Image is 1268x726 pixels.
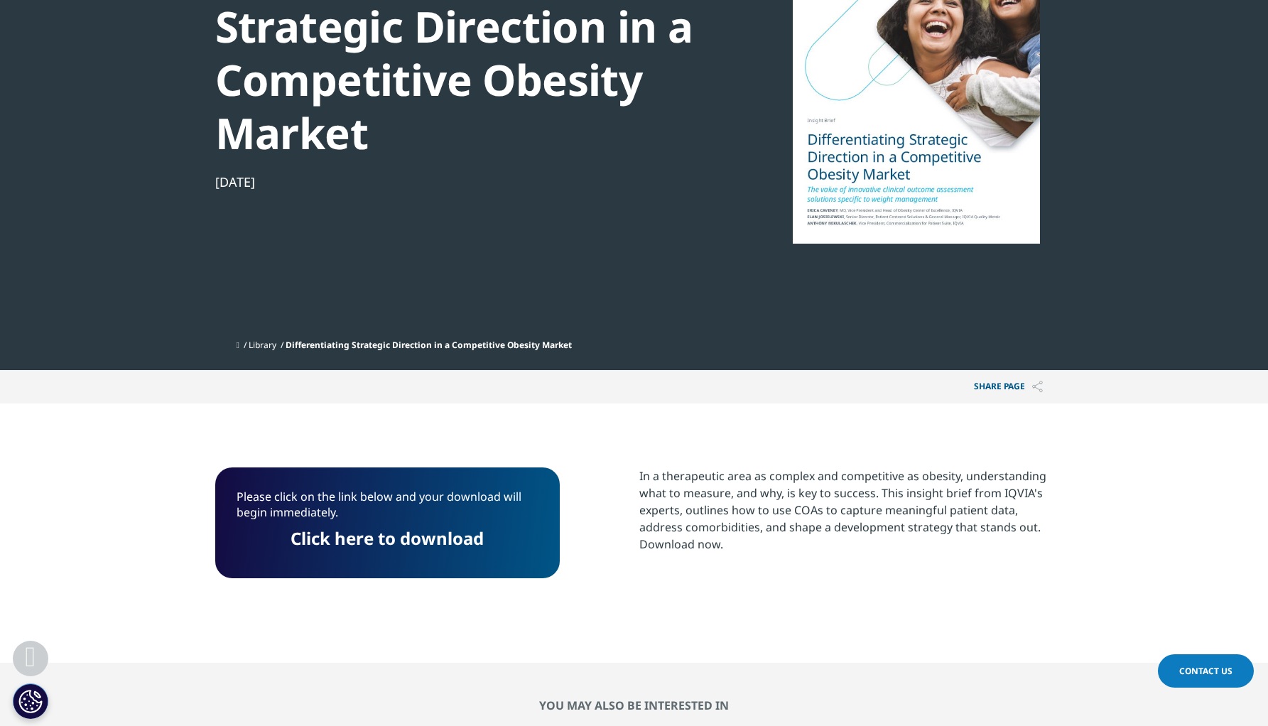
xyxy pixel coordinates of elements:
span: Differentiating Strategic Direction in a Competitive Obesity Market [286,339,572,351]
button: Cookie Settings [13,683,48,719]
div: [DATE] [215,173,703,190]
p: Share PAGE [963,370,1053,403]
span: Contact Us [1179,665,1232,677]
p: Please click on the link below and your download will begin immediately. [237,489,538,531]
p: In a therapeutic area as complex and competitive as obesity, understanding what to measure, and w... [639,467,1053,563]
h2: You may also be interested in [215,698,1053,713]
a: Contact Us [1158,654,1254,688]
a: Click here to download [291,526,484,550]
img: Share PAGE [1032,381,1043,393]
button: Share PAGEShare PAGE [963,370,1053,403]
a: Library [249,339,276,351]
